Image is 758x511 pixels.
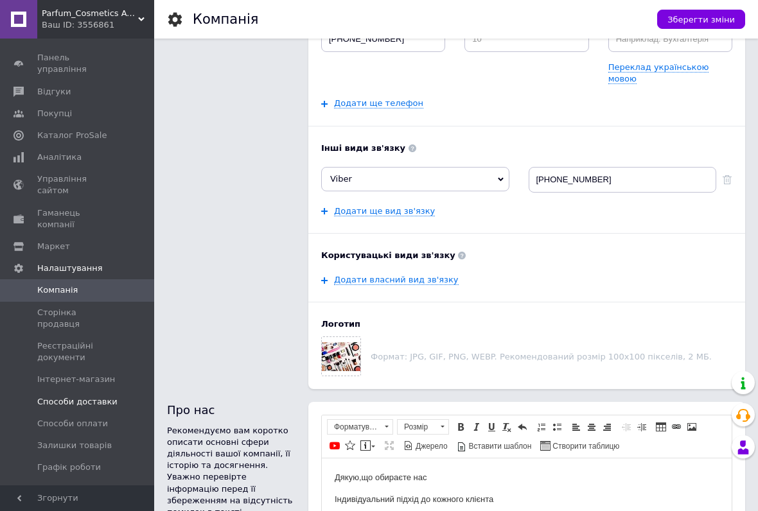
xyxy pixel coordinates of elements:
span: Аналітика [37,152,82,163]
span: Компанія [37,284,78,296]
a: Додати власний вид зв'язку [334,275,459,285]
span: Відгуки [37,86,71,98]
a: По центру [585,420,599,434]
span: Вставити шаблон [467,441,532,452]
div: Ваш ID: 3556861 [42,19,154,31]
span: Інтернет-магазин [37,374,115,385]
a: Додати відео з YouTube [328,438,342,453]
a: Вставити іконку [343,438,357,453]
a: Додати ще вид зв'язку [334,206,435,216]
a: Зображення [685,420,699,434]
span: Реєстраційні документи [37,340,119,363]
p: Дякую,що обираєте нас [13,13,397,26]
span: Створити таблицю [551,441,619,452]
body: Редактор, 96277045-580C-4476-B3D2-17055D65ABE4 [13,13,397,69]
span: Каталог ProSale [37,130,107,141]
a: Підкреслений (Ctrl+U) [484,420,498,434]
span: Гаманець компанії [37,207,119,230]
a: Вставити/видалити нумерований список [534,420,549,434]
input: +38 096 0000000 [321,26,445,52]
span: Розмір [398,420,436,434]
span: Зберегти зміни [667,15,735,24]
a: По правому краю [600,420,614,434]
span: Панель управління [37,52,119,75]
div: Про нас [167,402,295,418]
p: Індивідуальний підхід до кожного клієнта [13,35,397,48]
a: Переклад українською мовою [608,62,709,84]
a: Повернути (Ctrl+Z) [515,420,529,434]
b: Користувацькі види зв'язку [321,250,732,261]
a: Джерело [401,438,450,453]
p: Формат: JPG, GIF, PNG, WEBP. Рекомендований розмір 100х100 пікселів, 2 МБ. [371,352,732,361]
span: Способи доставки [37,396,118,408]
h1: Компанія [193,12,258,27]
span: Маркет [37,241,70,252]
a: Курсив (Ctrl+I) [469,420,483,434]
span: Джерело [414,441,448,452]
a: Створити таблицю [538,438,621,453]
button: Зберегти зміни [657,10,745,29]
span: Parfum_Cosmetics Avon [42,8,138,19]
a: Вставити/Редагувати посилання (Ctrl+L) [669,420,683,434]
input: 10 [464,26,588,52]
a: Таблиця [654,420,668,434]
span: Налаштування [37,263,103,274]
span: Viber [330,174,352,184]
span: Залишки товарів [37,440,112,451]
a: Розмір [397,419,449,435]
a: Вставити повідомлення [358,438,377,453]
a: Вставити/видалити маркований список [550,420,564,434]
span: Повернення та гарантія [37,483,119,507]
input: Наприклад: Бухгалтерія [608,26,732,52]
a: Форматування [327,419,393,435]
span: Форматування [328,420,380,434]
a: Видалити форматування [500,420,514,434]
b: Інші види зв'язку [321,143,732,154]
span: Покупці [37,108,72,119]
a: Збільшити відступ [635,420,649,434]
a: Вставити шаблон [455,438,534,453]
a: Додати ще телефон [334,98,423,108]
span: Способи оплати [37,418,108,429]
a: Максимізувати [382,438,396,453]
span: Сторінка продавця [37,307,119,330]
a: По лівому краю [569,420,583,434]
a: Жирний (Ctrl+B) [454,420,468,434]
b: Логотип [321,318,732,330]
span: Управління сайтом [37,173,119,196]
span: Графік роботи [37,462,101,473]
a: Зменшити відступ [619,420,633,434]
